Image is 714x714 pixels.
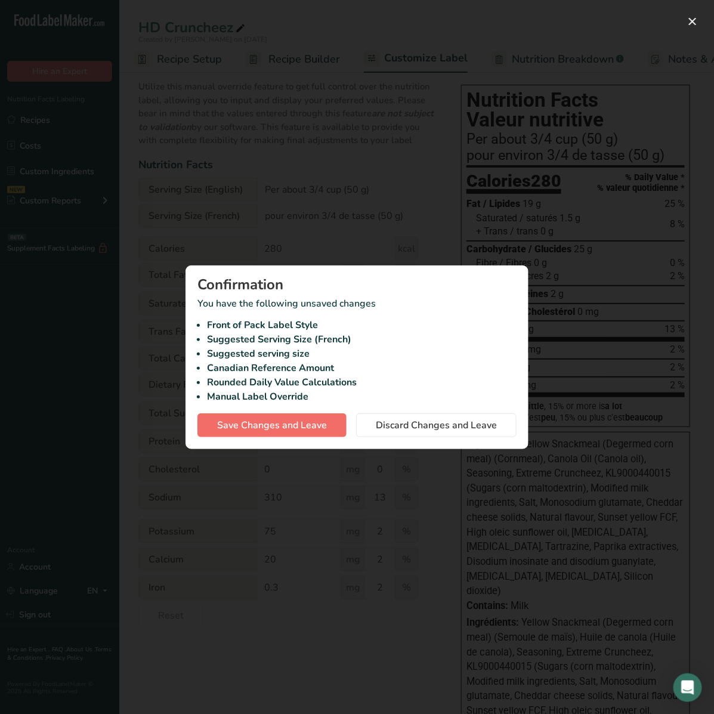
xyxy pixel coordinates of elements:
[207,318,517,332] li: Front of Pack Label Style
[207,375,517,390] li: Rounded Daily Value Calculations
[197,277,517,292] div: Confirmation
[356,413,517,437] button: Discard Changes and Leave
[207,332,517,347] li: Suggested Serving Size (French)
[217,418,327,432] span: Save Changes and Leave
[207,347,517,361] li: Suggested serving size
[197,296,517,404] p: You have the following unsaved changes
[197,413,347,437] button: Save Changes and Leave
[207,361,517,375] li: Canadian Reference Amount
[673,673,702,702] div: Open Intercom Messenger
[207,390,517,404] li: Manual Label Override
[376,418,497,432] span: Discard Changes and Leave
